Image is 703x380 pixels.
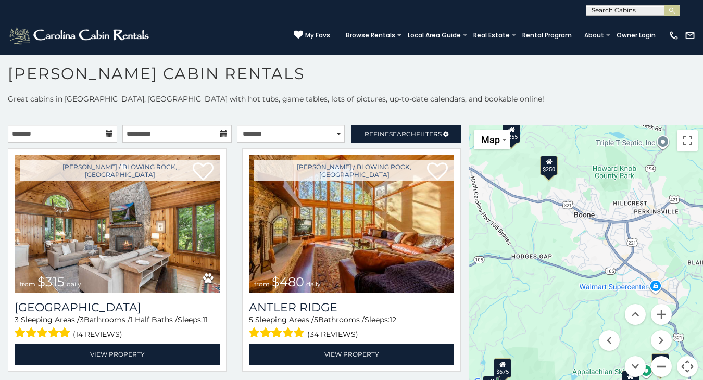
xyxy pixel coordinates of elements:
a: My Favs [294,30,330,41]
div: Sleeping Areas / Bathrooms / Sleeps: [15,314,220,341]
span: Search [389,130,416,138]
span: 5 [249,315,253,324]
div: $250 [540,156,558,175]
button: Move up [625,304,646,325]
a: [GEOGRAPHIC_DATA] [15,300,220,314]
span: 12 [390,315,396,324]
a: RefineSearchFilters [351,125,461,143]
button: Move down [625,356,646,377]
a: [PERSON_NAME] / Blowing Rock, [GEOGRAPHIC_DATA] [254,160,454,181]
img: Antler Ridge [249,155,454,293]
span: from [20,280,35,288]
button: Zoom out [651,356,672,377]
button: Toggle fullscreen view [677,130,698,151]
div: $675 [494,358,511,378]
div: Sleeping Areas / Bathrooms / Sleeps: [249,314,454,341]
span: from [254,280,270,288]
a: Chimney Island from $315 daily [15,155,220,293]
a: View Property [249,344,454,365]
a: Antler Ridge from $480 daily [249,155,454,293]
button: Move left [599,330,620,351]
a: Rental Program [517,28,577,43]
span: 5 [314,315,318,324]
span: 1 Half Baths / [130,315,178,324]
a: View Property [15,344,220,365]
span: 3 [15,315,19,324]
a: [PERSON_NAME] / Blowing Rock, [GEOGRAPHIC_DATA] [20,160,220,181]
span: $480 [272,274,304,289]
a: Browse Rentals [341,28,400,43]
span: (14 reviews) [73,327,122,341]
button: Move right [651,330,672,351]
span: Refine Filters [365,130,442,138]
h3: Chimney Island [15,300,220,314]
button: Change map style [474,130,510,149]
span: 3 [80,315,84,324]
img: mail-regular-white.png [685,30,695,41]
button: Zoom in [651,304,672,325]
span: daily [306,280,321,288]
span: My Favs [305,31,330,40]
img: Chimney Island [15,155,220,293]
a: Real Estate [468,28,515,43]
a: Antler Ridge [249,300,454,314]
span: (34 reviews) [307,327,358,341]
span: daily [67,280,81,288]
a: Local Area Guide [403,28,466,43]
span: Map [481,134,500,145]
img: White-1-2.png [8,25,152,46]
span: $315 [37,274,65,289]
span: 11 [203,315,208,324]
a: About [579,28,609,43]
img: phone-regular-white.png [669,30,679,41]
button: Map camera controls [677,356,698,377]
a: Owner Login [611,28,661,43]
